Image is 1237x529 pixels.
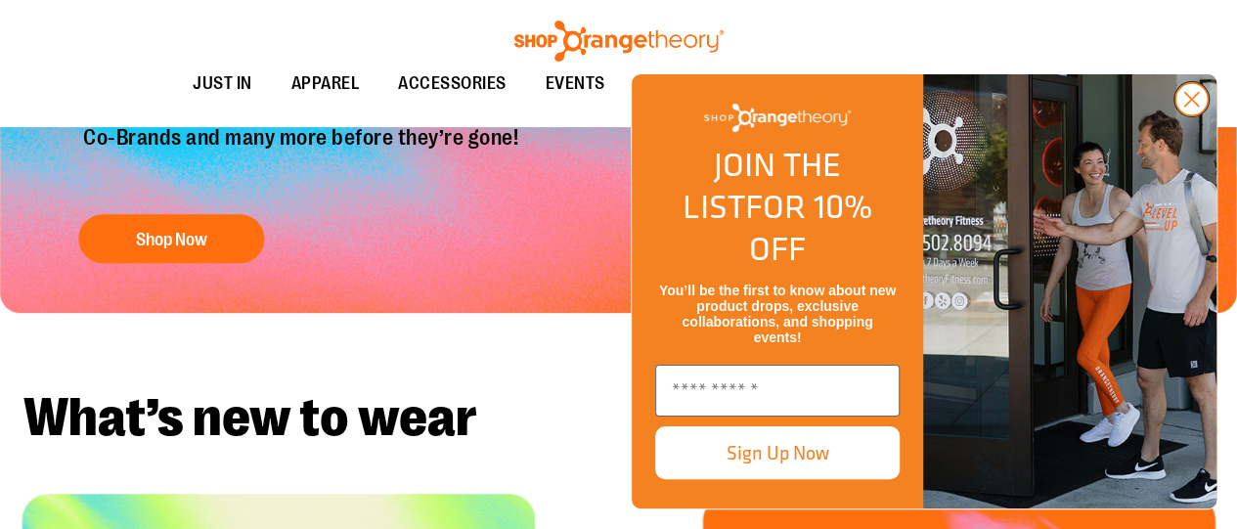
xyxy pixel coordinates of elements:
span: ACCESSORIES [398,62,507,106]
h2: What’s new to wear [23,391,1214,445]
img: Shop Orangtheory [923,74,1216,508]
a: APPAREL [272,62,379,107]
span: APPAREL [291,62,360,106]
button: Sign Up Now [655,426,900,479]
button: Shop Now [78,214,264,263]
a: EVENTS [526,62,625,107]
a: JUST IN [173,62,272,107]
img: Shop Orangetheory [704,104,851,132]
span: FOR 10% OFF [745,182,872,273]
input: Enter email [655,365,900,417]
a: ACCESSORIES [378,62,526,107]
img: Shop Orangetheory [511,21,727,62]
button: Close dialog [1173,81,1210,117]
span: EVENTS [546,62,605,106]
span: You’ll be the first to know about new product drops, exclusive collaborations, and shopping events! [659,283,896,345]
p: Exclusive online deals! Shop OTF favorites under $10, $20, $50, Co-Brands and many more before th... [68,100,682,196]
span: JOIN THE LIST [683,140,841,231]
div: FLYOUT Form [611,54,1237,529]
span: JUST IN [193,62,252,106]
